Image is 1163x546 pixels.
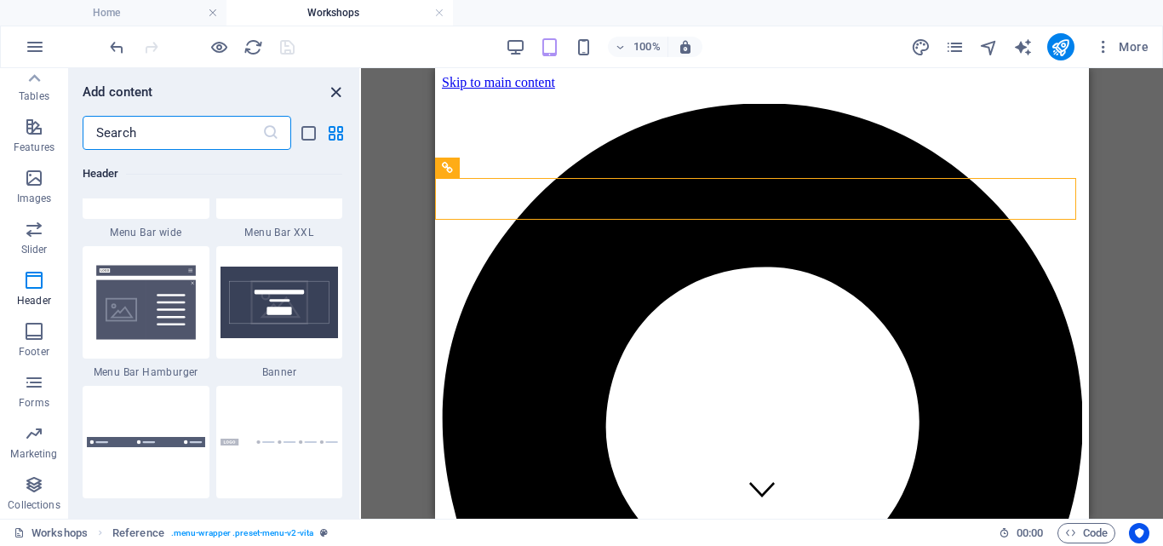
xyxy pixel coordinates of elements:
[83,116,262,150] input: Search
[911,37,931,57] button: design
[21,243,48,256] p: Slider
[7,7,120,21] a: Skip to main content
[325,123,346,143] button: grid-view
[221,267,339,338] img: banner.svg
[14,141,54,154] p: Features
[216,246,343,379] div: Banner
[19,396,49,410] p: Forms
[999,523,1044,543] h6: Session time
[1017,523,1043,543] span: 00 00
[19,89,49,103] p: Tables
[945,37,965,57] button: pages
[979,37,1000,57] button: navigator
[1047,33,1074,60] button: publish
[83,246,209,379] div: Menu Bar Hamburger
[320,528,328,537] i: This element is a customizable preset
[1065,523,1108,543] span: Code
[83,365,209,379] span: Menu Bar Hamburger
[608,37,668,57] button: 100%
[226,3,453,22] h4: Workshops
[1057,523,1115,543] button: Code
[83,226,209,239] span: Menu Bar wide
[325,82,346,102] button: close panel
[106,37,127,57] button: undo
[979,37,999,57] i: Navigator
[1129,523,1149,543] button: Usercentrics
[945,37,965,57] i: Pages (Ctrl+Alt+S)
[216,365,343,379] span: Banner
[87,437,205,447] img: info-bar.svg
[1028,526,1031,539] span: :
[83,82,153,102] h6: Add content
[1051,37,1070,57] i: Publish
[14,523,88,543] a: Click to cancel selection. Double-click to open Pages
[112,523,164,543] span: Click to select. Double-click to edit
[87,263,205,342] img: Thumbnail-menu-bar-hamburger.svg
[1095,38,1149,55] span: More
[911,37,931,57] i: Design (Ctrl+Alt+Y)
[17,294,51,307] p: Header
[17,192,52,205] p: Images
[633,37,661,57] h6: 100%
[171,523,313,543] span: . menu-wrapper .preset-menu-v2-vita
[10,447,57,461] p: Marketing
[112,523,328,543] nav: breadcrumb
[83,164,342,184] h6: Header
[1013,37,1033,57] i: AI Writer
[243,37,263,57] button: reload
[1013,37,1034,57] button: text_generator
[298,123,318,143] button: list-view
[19,345,49,359] p: Footer
[1088,33,1155,60] button: More
[8,498,60,512] p: Collections
[221,439,339,446] img: info-bar-extended.svg
[216,226,343,239] span: Menu Bar XXL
